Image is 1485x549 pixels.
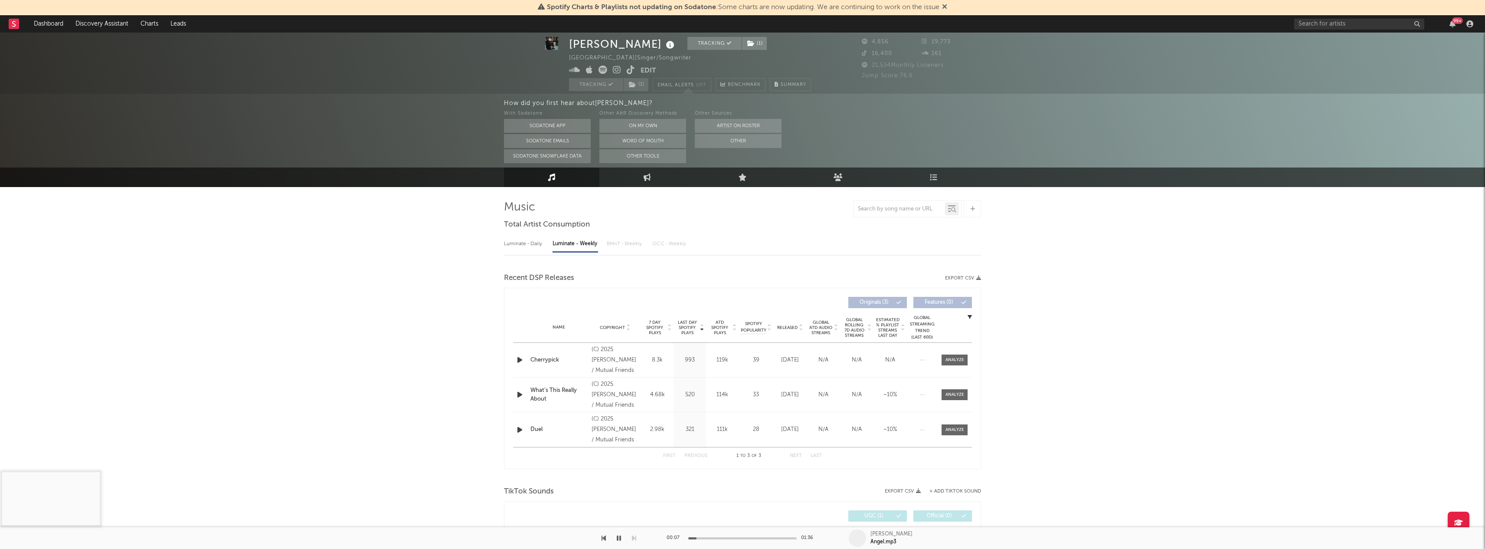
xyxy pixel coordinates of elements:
[553,237,598,251] div: Luminate - Weekly
[599,108,686,119] div: Other A&R Discovery Methods
[504,119,591,133] button: Sodatone App
[842,425,871,434] div: N/A
[1452,17,1463,24] div: 99 +
[862,73,913,79] span: Jump Score: 76.6
[876,425,905,434] div: ~ 10 %
[687,37,742,50] button: Tracking
[728,80,761,90] span: Benchmark
[569,53,701,63] div: [GEOGRAPHIC_DATA] | Singer/Songwriter
[842,391,871,399] div: N/A
[775,391,805,399] div: [DATE]
[696,83,707,88] em: Off
[842,317,866,338] span: Global Rolling 7D Audio Streams
[922,39,951,45] span: 19,773
[676,425,704,434] div: 321
[504,220,590,230] span: Total Artist Consumption
[569,78,623,91] button: Tracking
[547,4,939,11] span: : Some charts are now updating. We are continuing to work on the issue
[1294,19,1424,30] input: Search for artists
[876,317,900,338] span: Estimated % Playlist Streams Last Day
[781,82,806,87] span: Summary
[862,51,892,56] span: 16,400
[684,454,707,458] button: Previous
[716,78,765,91] a: Benchmark
[919,300,959,305] span: Features ( 0 )
[504,149,591,163] button: Sodatone Snowflake Data
[708,320,731,335] span: ATD Spotify Plays
[69,15,134,33] a: Discovery Assistant
[919,513,959,519] span: Official ( 0 )
[909,315,935,341] div: Global Streaming Trend (Last 60D)
[870,538,896,546] div: Angel.mp3
[876,356,905,365] div: N/A
[569,37,677,51] div: [PERSON_NAME]
[643,320,666,335] span: 7 Day Spotify Plays
[945,276,981,281] button: Export CSV
[599,134,686,148] button: Word Of Mouth
[600,325,625,330] span: Copyright
[164,15,192,33] a: Leads
[530,386,587,403] a: What's This Really About
[929,489,981,494] button: + Add TikTok Sound
[643,356,671,365] div: 8.3k
[504,237,544,251] div: Luminate - Daily
[504,273,574,283] span: Recent DSP Releases
[741,356,771,365] div: 39
[922,51,942,56] span: 161
[809,320,833,335] span: Global ATD Audio Streams
[643,391,671,399] div: 4.68k
[770,78,811,91] button: Summary
[708,425,736,434] div: 111k
[547,4,716,11] span: Spotify Charts & Playlists not updating on Sodatone
[695,134,782,148] button: Other
[592,414,639,445] div: (C) 2025 [PERSON_NAME] / Mutual Friends
[653,78,711,91] button: Email AlertsOff
[504,98,1485,108] div: How did you first hear about [PERSON_NAME] ?
[592,379,639,411] div: (C) 2025 [PERSON_NAME] / Mutual Friends
[942,4,947,11] span: Dismiss
[848,510,907,522] button: UGC(1)
[842,356,871,365] div: N/A
[504,134,591,148] button: Sodatone Emails
[854,300,894,305] span: Originals ( 3 )
[708,356,736,365] div: 119k
[885,489,921,494] button: Export CSV
[1449,20,1456,27] button: 99+
[862,39,889,45] span: 4,856
[641,66,656,76] button: Edit
[592,345,639,376] div: (C) 2025 [PERSON_NAME] / Mutual Friends
[725,451,772,461] div: 1 3 3
[599,119,686,133] button: On My Own
[811,454,822,458] button: Last
[504,487,554,497] span: TikTok Sounds
[870,530,913,538] div: [PERSON_NAME]
[623,78,649,91] span: ( 1 )
[663,454,676,458] button: First
[741,391,771,399] div: 33
[530,425,587,434] a: Duel
[667,533,684,543] div: 00:07
[740,454,746,458] span: to
[775,425,805,434] div: [DATE]
[809,425,838,434] div: N/A
[801,533,818,543] div: 01:36
[913,297,972,308] button: Features(0)
[676,356,704,365] div: 993
[854,206,945,213] input: Search by song name or URL
[742,37,767,50] button: (1)
[741,425,771,434] div: 28
[742,37,767,50] span: ( 1 )
[854,513,894,519] span: UGC ( 1 )
[599,149,686,163] button: Other Tools
[741,321,766,334] span: Spotify Popularity
[777,325,798,330] span: Released
[775,356,805,365] div: [DATE]
[708,391,736,399] div: 114k
[809,391,838,399] div: N/A
[790,454,802,458] button: Next
[676,391,704,399] div: 520
[876,391,905,399] div: ~ 10 %
[752,454,757,458] span: of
